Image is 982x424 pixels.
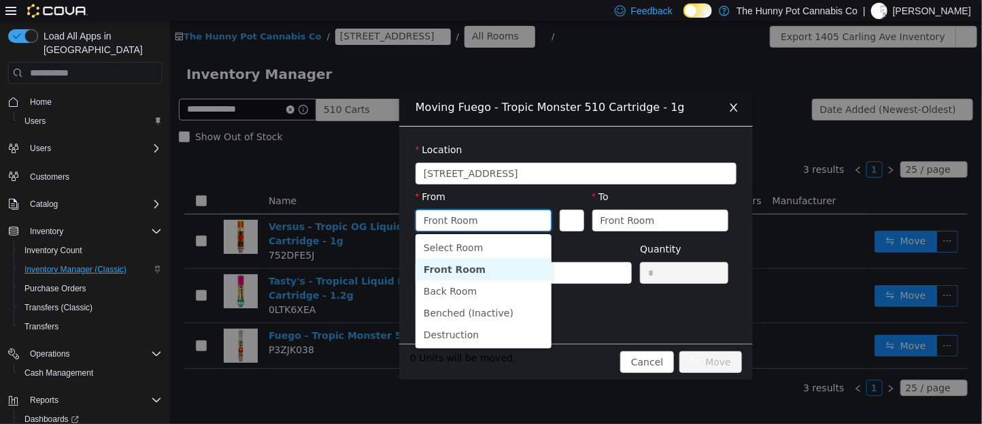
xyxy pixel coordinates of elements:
[24,368,93,378] span: Cash Management
[445,248,454,257] i: icon: down
[390,189,413,210] button: Swap
[24,167,162,184] span: Customers
[19,319,64,335] a: Transfers
[3,391,167,410] button: Reports
[19,280,92,297] a: Purchase Orders
[3,222,167,241] button: Inventory
[14,298,167,317] button: Transfers (Classic)
[19,299,162,316] span: Transfers (Classic)
[24,245,82,256] span: Inventory Count
[3,139,167,158] button: Users
[542,195,550,205] i: icon: down
[240,330,346,344] span: 0 Units will be moved.
[450,330,504,352] button: Cancel
[3,195,167,214] button: Catalog
[245,281,382,303] li: Benched (Inactive)
[871,3,887,19] div: Marcus Lautenbach
[19,365,99,381] a: Cash Management
[550,148,558,158] i: icon: down
[19,242,162,259] span: Inventory Count
[545,68,583,106] button: Close
[24,392,162,408] span: Reports
[24,321,58,332] span: Transfers
[24,140,56,157] button: Users
[30,395,58,406] span: Reports
[14,363,167,382] button: Cash Management
[24,140,162,157] span: Users
[30,226,63,237] span: Inventory
[14,279,167,298] button: Purchase Orders
[24,223,162,240] span: Inventory
[509,330,572,352] button: icon: swapMove
[3,344,167,363] button: Operations
[14,317,167,336] button: Transfers
[245,238,382,259] li: Front Room
[422,170,439,181] label: To
[245,170,275,181] label: From
[19,261,162,278] span: Inventory Manager (Classic)
[3,92,167,112] button: Home
[245,216,382,238] li: Select Room
[14,260,167,279] button: Inventory Manager (Classic)
[24,302,92,313] span: Transfers (Classic)
[683,3,712,18] input: Dark Mode
[24,196,162,212] span: Catalog
[19,261,132,278] a: Inventory Manager (Classic)
[24,223,69,240] button: Inventory
[893,3,971,19] p: [PERSON_NAME]
[24,283,86,294] span: Purchase Orders
[30,143,51,154] span: Users
[24,93,162,110] span: Home
[245,259,382,281] li: Back Room
[19,113,51,129] a: Users
[24,346,162,362] span: Operations
[14,112,167,131] button: Users
[19,113,162,129] span: Users
[863,3,866,19] p: |
[30,348,70,359] span: Operations
[14,241,167,260] button: Inventory Count
[30,199,58,210] span: Catalog
[30,97,52,108] span: Home
[365,195,373,205] i: icon: down
[245,123,292,134] label: Location
[24,116,46,127] span: Users
[19,299,98,316] a: Transfers (Classic)
[245,79,566,94] div: Moving Fuego - Tropic Monster 510 Cartridge - 1g
[24,346,75,362] button: Operations
[471,242,558,262] input: Quantity
[27,4,88,18] img: Cova
[254,142,348,163] span: 1405 Carling Ave
[30,172,69,182] span: Customers
[24,196,63,212] button: Catalog
[24,392,64,408] button: Reports
[24,264,126,275] span: Inventory Manager (Classic)
[19,280,162,297] span: Purchase Orders
[19,319,162,335] span: Transfers
[254,189,308,210] div: Front Room
[558,81,569,92] i: icon: close
[245,303,382,325] li: Destruction
[38,29,162,56] span: Load All Apps in [GEOGRAPHIC_DATA]
[24,94,57,110] a: Home
[470,223,511,233] label: Quantity
[430,189,485,210] div: Front Room
[3,166,167,186] button: Customers
[19,242,88,259] a: Inventory Count
[736,3,858,19] p: The Hunny Pot Cannabis Co
[24,169,75,185] a: Customers
[631,4,673,18] span: Feedback
[19,365,162,381] span: Cash Management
